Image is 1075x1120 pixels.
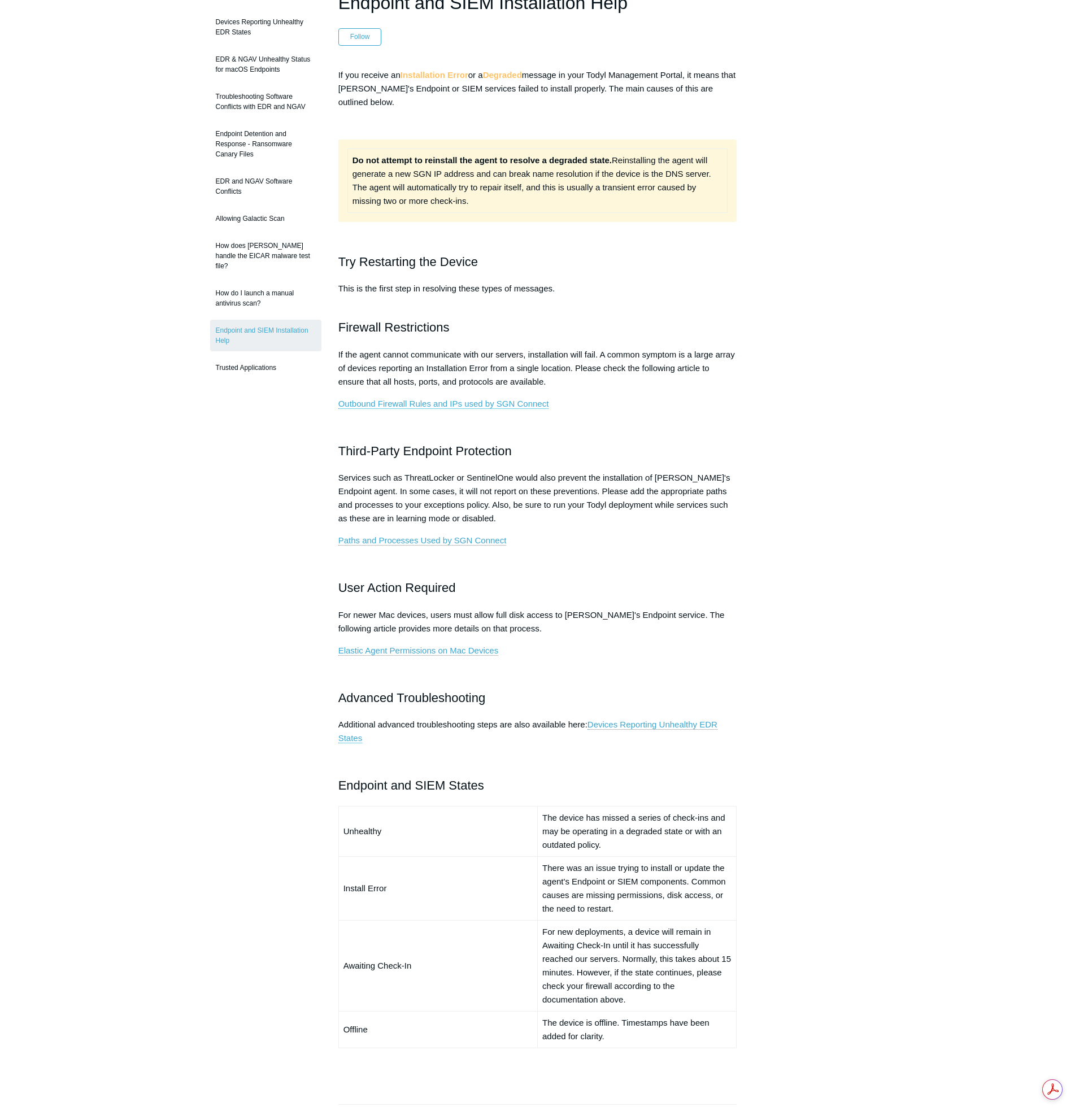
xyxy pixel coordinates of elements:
strong: Do not attempt to reinstall the agent to resolve a degraded state. [352,155,612,165]
td: For new deployments, a device will remain in Awaiting Check-In until it has successfully reached ... [537,920,736,1011]
h2: Endpoint and SIEM States [338,775,737,795]
td: Unhealthy [338,806,537,856]
p: Services such as ThreatLocker or SentinelOne would also prevent the installation of [PERSON_NAME]... [338,471,737,525]
td: There was an issue trying to install or update the agent's Endpoint or SIEM components. Common ca... [537,856,736,920]
a: Endpoint and SIEM Installation Help [210,320,321,351]
a: Allowing Galactic Scan [210,208,321,229]
a: Troubleshooting Software Conflicts with EDR and NGAV [210,86,321,117]
p: This is the first step in resolving these types of messages. [338,282,737,309]
td: The device is offline. Timestamps have been added for clarity. [537,1011,736,1048]
a: Trusted Applications [210,357,321,378]
a: Elastic Agent Permissions on Mac Devices [338,646,498,656]
a: Devices Reporting Unhealthy EDR States [338,720,717,743]
td: Reinstalling the agent will generate a new SGN IP address and can break name resolution if the de... [347,149,728,212]
p: If the agent cannot communicate with our servers, installation will fail. A common symptom is a l... [338,348,737,389]
a: How does [PERSON_NAME] handle the EICAR malware test file? [210,235,321,277]
a: Outbound Firewall Rules and IPs used by SGN Connect [338,399,549,409]
a: Endpoint Detention and Response - Ransomware Canary Files [210,123,321,165]
a: Paths and Processes Used by SGN Connect [338,535,507,546]
td: Awaiting Check-In [338,920,537,1011]
h2: Third-Party Endpoint Protection [338,441,737,461]
h2: Firewall Restrictions [338,317,737,337]
a: How do I launch a manual antivirus scan? [210,282,321,314]
a: EDR and NGAV Software Conflicts [210,171,321,202]
button: Follow Article [338,28,382,45]
p: If you receive an or a message in your Todyl Management Portal, it means that [PERSON_NAME]'s End... [338,68,737,109]
h2: Advanced Troubleshooting [338,688,737,708]
strong: Installation Error [401,70,468,80]
p: Additional advanced troubleshooting steps are also available here: [338,718,737,745]
strong: Degraded [483,70,522,80]
p: For newer Mac devices, users must allow full disk access to [PERSON_NAME]'s Endpoint service. The... [338,608,737,635]
h2: User Action Required [338,578,737,598]
td: Install Error [338,856,537,920]
td: Offline [338,1011,537,1048]
td: The device has missed a series of check-ins and may be operating in a degraded state or with an o... [537,806,736,856]
a: EDR & NGAV Unhealthy Status for macOS Endpoints [210,49,321,80]
a: Devices Reporting Unhealthy EDR States [210,11,321,43]
h2: Try Restarting the Device [338,252,737,272]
